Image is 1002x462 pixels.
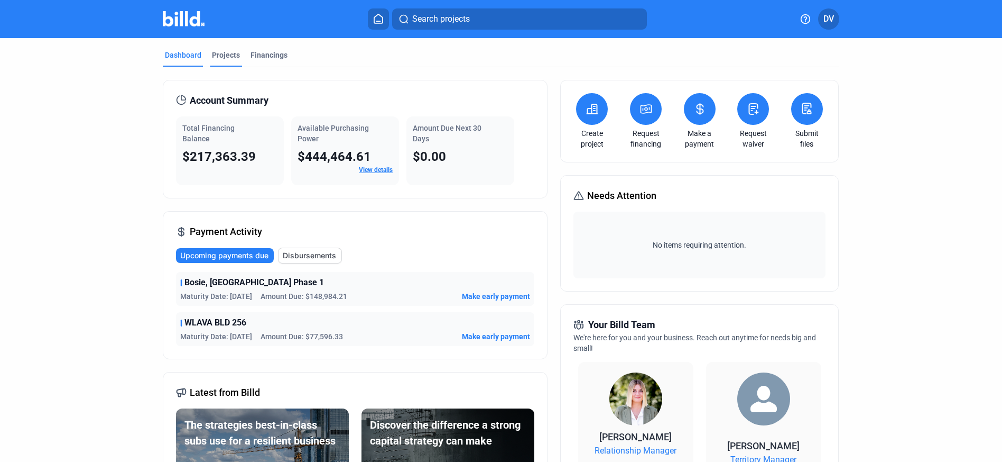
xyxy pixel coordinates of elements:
span: Upcoming payments due [180,250,268,261]
button: Disbursements [278,248,342,264]
span: $444,464.61 [298,149,371,164]
span: No items requiring attention. [578,240,821,250]
a: Request waiver [735,128,772,149]
a: View details [359,166,393,174]
span: Your Billd Team [588,318,655,332]
a: Request financing [627,128,664,149]
div: Projects [212,50,240,60]
span: Bosie, [GEOGRAPHIC_DATA] Phase 1 [184,276,324,289]
a: Make a payment [681,128,718,149]
div: Discover the difference a strong capital strategy can make [370,417,526,449]
img: Territory Manager [737,373,790,425]
button: DV [818,8,839,30]
span: DV [823,13,834,25]
span: Amount Due: $148,984.21 [261,291,347,302]
span: $0.00 [413,149,446,164]
button: Make early payment [462,291,530,302]
button: Search projects [392,8,647,30]
div: The strategies best-in-class subs use for a resilient business [184,417,340,449]
img: Relationship Manager [609,373,662,425]
div: Dashboard [165,50,201,60]
button: Upcoming payments due [176,248,274,263]
button: Make early payment [462,331,530,342]
span: Maturity Date: [DATE] [180,291,252,302]
span: Disbursements [283,250,336,261]
span: Available Purchasing Power [298,124,369,143]
img: Billd Company Logo [163,11,205,26]
span: Latest from Billd [190,385,260,400]
span: Search projects [412,13,470,25]
a: Submit files [788,128,825,149]
span: Payment Activity [190,224,262,239]
span: Account Summary [190,93,268,108]
span: WLAVA BLD 256 [184,316,246,329]
span: Total Financing Balance [182,124,235,143]
a: Create project [573,128,610,149]
div: Financings [251,50,287,60]
span: [PERSON_NAME] [727,440,800,451]
span: Needs Attention [587,188,656,203]
span: [PERSON_NAME] [599,431,672,442]
span: Maturity Date: [DATE] [180,331,252,342]
span: We're here for you and your business. Reach out anytime for needs big and small! [573,333,816,352]
span: Relationship Manager [595,445,676,457]
span: Amount Due Next 30 Days [413,124,481,143]
span: $217,363.39 [182,149,256,164]
span: Amount Due: $77,596.33 [261,331,343,342]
